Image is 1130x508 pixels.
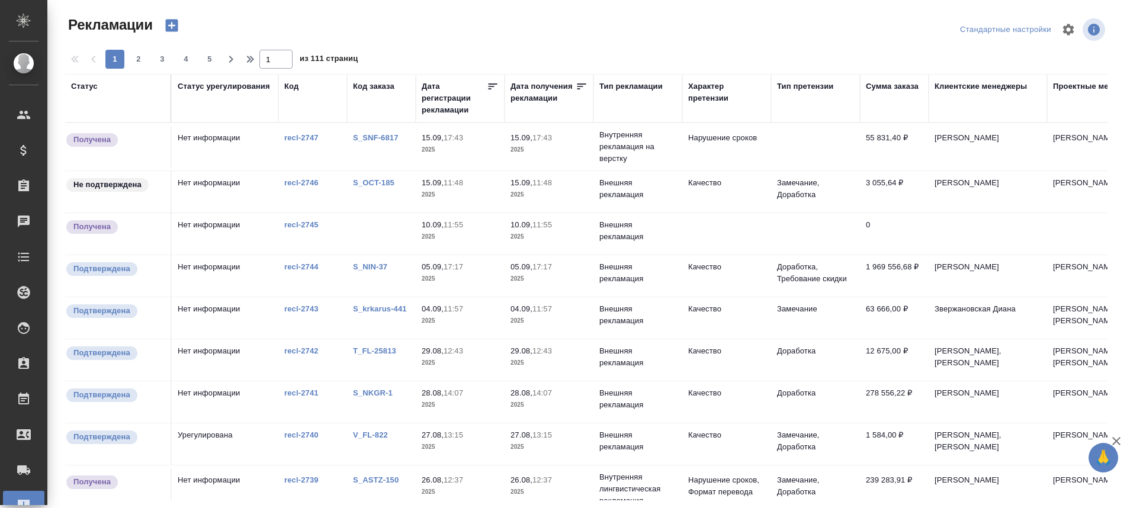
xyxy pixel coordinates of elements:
td: Нет информации [172,213,278,255]
span: 5 [200,53,219,65]
td: [PERSON_NAME] [929,171,1047,213]
p: 10.09, [511,220,532,229]
td: 1 969 556,68 ₽ [860,255,929,297]
div: Характер претензии [688,81,765,104]
td: Доработка [771,381,860,423]
p: 2025 [422,315,499,327]
td: Звержановская Диана [929,297,1047,339]
p: 17:17 [532,262,552,271]
p: 28.08, [511,388,532,397]
td: Урегулирована [172,423,278,465]
div: Статус [71,81,98,92]
a: S_NIN-37 [353,262,387,271]
a: S_OCT-185 [353,178,394,187]
p: 2025 [422,441,499,453]
p: 05.09, [511,262,532,271]
button: Создать [158,15,186,36]
p: 12:43 [532,346,552,355]
td: 63 666,00 ₽ [860,297,929,339]
span: Настроить таблицу [1054,15,1083,44]
span: Рекламации [65,15,153,34]
p: Получена [73,134,111,146]
p: 13:15 [444,430,463,439]
p: 11:55 [532,220,552,229]
div: Клиентские менеджеры [935,81,1027,92]
td: Внешняя рекламация [593,255,682,297]
td: [PERSON_NAME], [PERSON_NAME] [929,339,1047,381]
p: 28.08, [422,388,444,397]
p: 11:55 [444,220,463,229]
p: 15.09, [511,178,532,187]
td: [PERSON_NAME], [PERSON_NAME] [929,423,1047,465]
p: 13:15 [532,430,552,439]
td: Внешняя рекламация [593,297,682,339]
td: Нарушение сроков [682,126,771,168]
td: [PERSON_NAME] [929,381,1047,423]
p: 2025 [422,231,499,243]
div: Тип рекламации [599,81,663,92]
p: 11:48 [532,178,552,187]
a: V_FL-822 [353,430,388,439]
p: 15.09, [422,178,444,187]
p: 2025 [422,273,499,285]
p: 2025 [511,231,588,243]
td: 278 556,22 ₽ [860,381,929,423]
td: Качество [682,255,771,297]
div: Код заказа [353,81,394,92]
a: recl-2741 [284,388,319,397]
span: 2 [129,53,148,65]
p: Подтверждена [73,347,130,359]
td: Нет информации [172,381,278,423]
p: 26.08, [511,475,532,484]
td: Внешняя рекламация [593,213,682,255]
span: 4 [176,53,195,65]
p: Получена [73,476,111,488]
p: 12:37 [532,475,552,484]
p: 2025 [511,315,588,327]
td: Доработка, Требование скидки [771,255,860,297]
td: [PERSON_NAME] [929,255,1047,297]
div: Дата получения рекламации [511,81,576,104]
td: Нет информации [172,126,278,168]
p: 2025 [511,357,588,369]
p: Подтверждена [73,389,130,401]
p: 12:43 [444,346,463,355]
p: 10.09, [422,220,444,229]
td: Нет информации [172,339,278,381]
p: 2025 [422,144,499,156]
td: Качество [682,381,771,423]
p: 15.09, [422,133,444,142]
p: 05.09, [422,262,444,271]
td: Внешняя рекламация [593,339,682,381]
div: Статус урегулирования [178,81,270,92]
span: 🙏 [1093,445,1113,470]
td: Доработка [771,339,860,381]
p: 04.09, [511,304,532,313]
a: recl-2745 [284,220,319,229]
p: 2025 [511,441,588,453]
td: 1 584,00 ₽ [860,423,929,465]
p: 29.08, [422,346,444,355]
a: S_ASTZ-150 [353,475,399,484]
p: 11:48 [444,178,463,187]
a: recl-2744 [284,262,319,271]
p: 26.08, [422,475,444,484]
td: 12 675,00 ₽ [860,339,929,381]
p: 2025 [511,399,588,411]
td: Замечание [771,297,860,339]
button: 2 [129,50,148,69]
div: Дата регистрации рекламации [422,81,487,116]
a: recl-2747 [284,133,319,142]
p: 2025 [511,189,588,201]
td: Нет информации [172,255,278,297]
p: 2025 [422,399,499,411]
p: Подтверждена [73,305,130,317]
td: Внутренняя рекламация на верстку [593,123,682,171]
p: 11:57 [532,304,552,313]
p: 2025 [422,189,499,201]
p: 2025 [511,486,588,498]
a: recl-2743 [284,304,319,313]
div: Код [284,81,298,92]
td: Замечание, Доработка [771,171,860,213]
td: Качество [682,339,771,381]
